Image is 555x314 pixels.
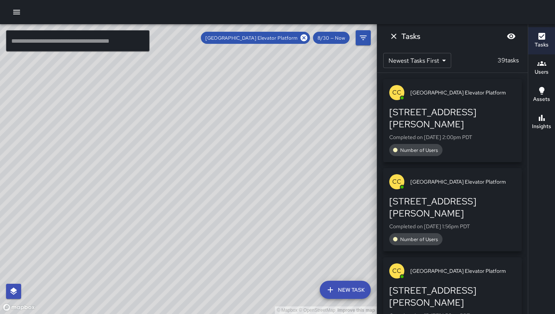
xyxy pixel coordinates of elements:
h6: Insights [532,122,551,131]
h6: Tasks [401,30,420,42]
div: [GEOGRAPHIC_DATA] Elevator Platform [201,32,310,44]
p: Completed on [DATE] 2:00pm PDT [389,133,516,141]
button: Assets [528,82,555,109]
button: Blur [504,29,519,44]
div: [STREET_ADDRESS][PERSON_NAME] [389,195,516,220]
span: Number of Users [396,147,442,153]
button: Filters [356,30,371,45]
p: Completed on [DATE] 1:56pm PDT [389,223,516,230]
button: Users [528,54,555,82]
span: 8/30 — Now [313,35,350,41]
button: Dismiss [386,29,401,44]
p: CC [392,88,401,97]
button: CC[GEOGRAPHIC_DATA] Elevator Platform[STREET_ADDRESS][PERSON_NAME]Completed on [DATE] 2:00pm PDTN... [383,79,522,162]
p: CC [392,177,401,186]
span: [GEOGRAPHIC_DATA] Elevator Platform [201,35,302,41]
h6: Users [535,68,549,76]
div: [STREET_ADDRESS][PERSON_NAME] [389,285,516,309]
span: [GEOGRAPHIC_DATA] Elevator Platform [410,267,516,275]
p: 39 tasks [495,56,522,65]
h6: Assets [533,95,550,104]
div: Newest Tasks First [383,53,451,68]
button: CC[GEOGRAPHIC_DATA] Elevator Platform[STREET_ADDRESS][PERSON_NAME]Completed on [DATE] 1:56pm PDTN... [383,168,522,251]
h6: Tasks [535,41,549,49]
button: Insights [528,109,555,136]
p: CC [392,266,401,275]
button: New Task [320,281,371,299]
span: [GEOGRAPHIC_DATA] Elevator Platform [410,89,516,96]
span: Number of Users [396,236,442,243]
span: [GEOGRAPHIC_DATA] Elevator Platform [410,178,516,186]
div: [STREET_ADDRESS][PERSON_NAME] [389,106,516,130]
button: Tasks [528,27,555,54]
